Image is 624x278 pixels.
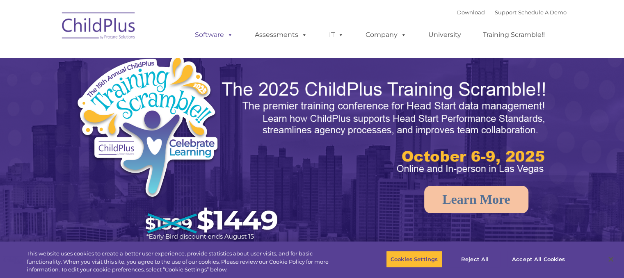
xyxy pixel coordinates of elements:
a: Assessments [247,27,315,43]
span: Phone number [114,88,149,94]
a: Software [187,27,241,43]
a: Support [495,9,517,16]
a: Company [357,27,415,43]
a: Learn More [424,186,528,213]
font: | [457,9,567,16]
div: This website uses cookies to create a better user experience, provide statistics about user visit... [27,250,343,274]
button: Cookies Settings [386,251,442,268]
button: Close [602,250,620,268]
span: Last name [114,54,139,60]
a: University [420,27,469,43]
a: IT [321,27,352,43]
button: Accept All Cookies [507,251,569,268]
a: Schedule A Demo [518,9,567,16]
a: Download [457,9,485,16]
img: ChildPlus by Procare Solutions [58,7,140,48]
a: Training Scramble!! [475,27,553,43]
button: Reject All [449,251,501,268]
